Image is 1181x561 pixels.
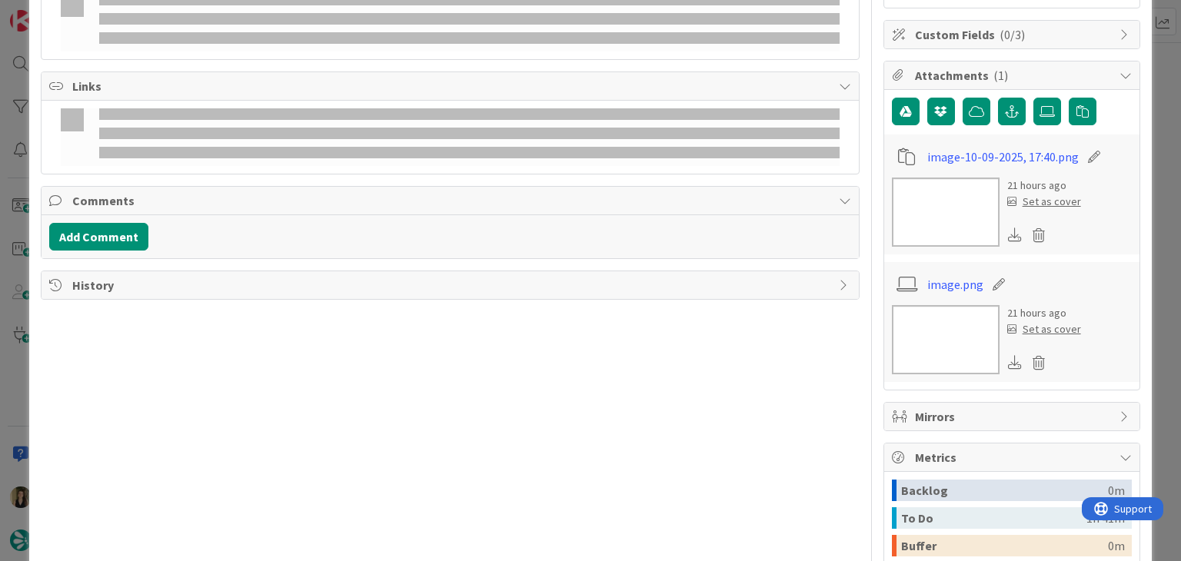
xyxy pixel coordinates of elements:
[1007,321,1081,337] div: Set as cover
[32,2,70,21] span: Support
[72,191,830,210] span: Comments
[915,448,1112,466] span: Metrics
[1108,535,1125,556] div: 0m
[1007,305,1081,321] div: 21 hours ago
[915,407,1112,426] span: Mirrors
[72,77,830,95] span: Links
[901,535,1108,556] div: Buffer
[901,480,1108,501] div: Backlog
[1108,480,1125,501] div: 0m
[901,507,1086,529] div: To Do
[1007,353,1024,373] div: Download
[1000,27,1025,42] span: ( 0/3 )
[915,25,1112,44] span: Custom Fields
[927,148,1079,166] a: image-10-09-2025, 17:40.png
[1007,178,1081,194] div: 21 hours ago
[1007,194,1081,210] div: Set as cover
[927,275,983,294] a: image.png
[915,66,1112,85] span: Attachments
[49,223,148,251] button: Add Comment
[1007,225,1024,245] div: Download
[72,276,830,294] span: History
[993,68,1008,83] span: ( 1 )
